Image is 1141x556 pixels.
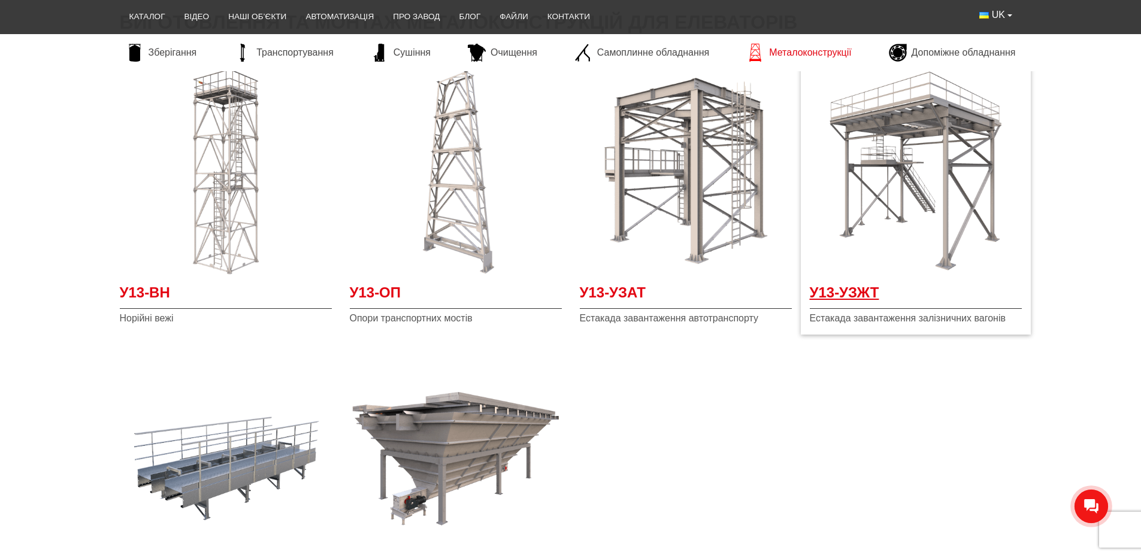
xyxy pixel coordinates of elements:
a: У13-ВН [120,282,332,309]
a: Наші об’єкти [219,4,296,30]
a: Відео [175,4,219,30]
span: Опори транспортних мостів [350,312,562,325]
a: Допоміжне обладнання [883,44,1022,62]
a: У13-ОП [350,282,562,309]
a: Транспортування [228,44,340,62]
span: Естакада завантаження автотранспорту [580,312,792,325]
a: У13-УЗЖТ [810,282,1022,309]
span: Сушіння [394,46,431,59]
a: Каталог [120,4,175,30]
img: Українська [979,12,989,19]
a: У13-УЗАТ [580,282,792,309]
button: UK [970,4,1021,26]
span: Самоплинне обладнання [597,46,709,59]
a: Файли [490,4,538,30]
a: Контакти [538,4,600,30]
span: Норійні вежі [120,312,332,325]
span: UK [992,8,1005,22]
a: Про завод [383,4,449,30]
span: Транспортування [256,46,334,59]
span: Естакада завантаження залізничних вагонів [810,312,1022,325]
a: Самоплинне обладнання [568,44,715,62]
a: Автоматизація [296,4,383,30]
span: Допоміжне обладнання [912,46,1016,59]
a: Металоконструкції [740,44,857,62]
a: Очищення [462,44,543,62]
a: Зберігання [120,44,203,62]
span: Зберігання [149,46,197,59]
a: Блог [449,4,490,30]
span: Металоконструкції [769,46,851,59]
a: Сушіння [365,44,437,62]
span: Очищення [491,46,537,59]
